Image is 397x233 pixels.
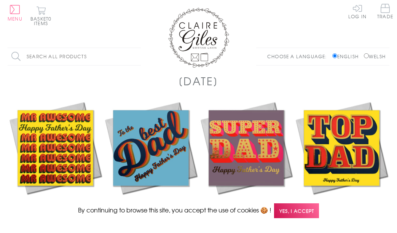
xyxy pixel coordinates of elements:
label: English [332,53,362,60]
span: 0 items [34,15,51,27]
button: Menu [8,5,22,21]
a: Father's Day Card, Mr Awesome, text foiled in shiny gold £3.50 Add to Basket [8,100,103,223]
h1: [DATE] [179,73,218,89]
p: Choose a language: [267,53,331,60]
img: Father's Day Card, Top Dad, text foiled in shiny gold [294,100,389,196]
img: Father's Day Card, Super Dad, text foiled in shiny gold [199,100,294,196]
input: English [332,53,337,58]
span: Yes, I accept [274,203,319,218]
button: Basket0 items [30,6,51,26]
span: Trade [377,4,393,19]
a: Trade [377,4,393,20]
input: Search [133,48,141,65]
img: Father's Day Card, Mr Awesome, text foiled in shiny gold [8,100,103,196]
span: Menu [8,15,22,22]
a: Father's Day Card, Top Dad, text foiled in shiny gold £3.50 Add to Basket [294,100,389,223]
a: Father's Day Card, Super Dad, text foiled in shiny gold £3.50 Add to Basket [199,100,294,223]
label: Welsh [364,53,386,60]
input: Welsh [364,53,369,58]
input: Search all products [8,48,141,65]
img: Claire Giles Greetings Cards [168,8,229,68]
a: Father's Day Card, Best Dad, text foiled in shiny gold £3.50 Add to Basket [103,100,199,223]
a: Log In [348,4,367,19]
img: Father's Day Card, Best Dad, text foiled in shiny gold [103,100,199,196]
